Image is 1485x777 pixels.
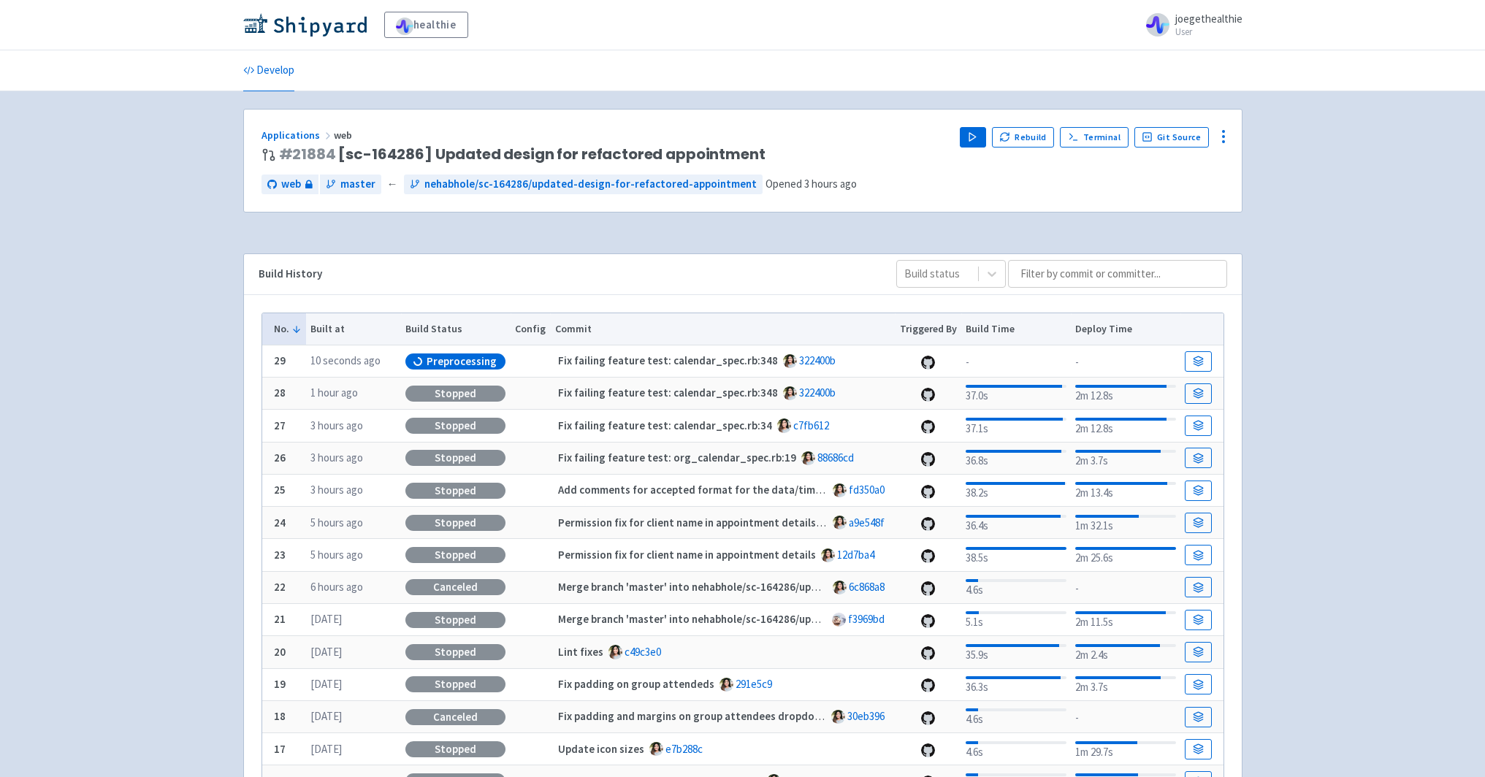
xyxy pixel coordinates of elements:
a: f3969bd [848,612,885,626]
b: 25 [274,483,286,497]
div: Stopped [405,547,505,563]
th: Commit [550,313,895,345]
div: 36.3s [966,673,1066,696]
a: Build Details [1185,513,1211,533]
small: User [1175,27,1242,37]
time: 3 hours ago [804,177,857,191]
div: 2m 3.7s [1075,447,1175,470]
th: Build Time [961,313,1071,345]
div: - [966,351,1066,371]
div: Stopped [405,418,505,434]
time: 3 hours ago [310,451,363,464]
b: 23 [274,548,286,562]
img: Shipyard logo [243,13,367,37]
b: 20 [274,645,286,659]
div: 4.6s [966,705,1066,728]
time: [DATE] [310,742,342,756]
a: Build Details [1185,610,1211,630]
time: 5 hours ago [310,516,363,529]
div: - [1075,351,1175,371]
span: ← [387,176,398,193]
a: nehabhole/sc-164286/updated-design-for-refactored-appointment [404,175,763,194]
div: 2m 12.8s [1075,382,1175,405]
a: 12d7ba4 [837,548,874,562]
a: joegethealthie User [1137,13,1242,37]
a: 6c868a8 [849,580,885,594]
a: 322400b [799,386,836,399]
a: Build Details [1185,707,1211,727]
strong: Fix padding on group attendeds [558,677,714,691]
b: 17 [274,742,286,756]
div: 1m 29.7s [1075,738,1175,761]
b: 29 [274,353,286,367]
div: 2m 13.4s [1075,479,1175,502]
th: Built at [306,313,401,345]
input: Filter by commit or committer... [1008,260,1227,288]
strong: Lint fixes [558,645,603,659]
span: nehabhole/sc-164286/updated-design-for-refactored-appointment [424,176,757,193]
a: Build Details [1185,545,1211,565]
a: Develop [243,50,294,91]
div: 2m 12.8s [1075,415,1175,437]
time: 3 hours ago [310,418,363,432]
strong: Merge branch 'master' into nehabhole/sc-164286/updated-design-for-refactored-appointment [558,612,1024,626]
div: 37.1s [966,415,1066,437]
div: 4.6s [966,738,1066,761]
b: 24 [274,516,286,529]
a: master [320,175,381,194]
time: [DATE] [310,709,342,723]
span: Preprocessing [427,354,497,369]
a: #21884 [279,144,336,164]
span: web [281,176,301,193]
th: Config [511,313,551,345]
b: 22 [274,580,286,594]
time: 5 hours ago [310,548,363,562]
div: Stopped [405,741,505,757]
b: 19 [274,677,286,691]
div: 37.0s [966,382,1066,405]
a: Build Details [1185,642,1211,662]
button: Rebuild [992,127,1055,148]
div: - [1075,707,1175,727]
div: Stopped [405,644,505,660]
a: web [262,175,318,194]
div: 1m 32.1s [1075,512,1175,535]
strong: Update icon sizes [558,742,644,756]
strong: Add comments for accepted format for the data/time utils in appointment details [558,483,958,497]
a: 88686cd [817,451,854,464]
time: 10 seconds ago [310,353,381,367]
div: 35.9s [966,641,1066,664]
time: 1 hour ago [310,386,358,399]
time: 3 hours ago [310,483,363,497]
div: 2m 11.5s [1075,608,1175,631]
div: Canceled [405,579,505,595]
span: [sc-164286] Updated design for refactored appointment [279,146,766,163]
a: Build Details [1185,383,1211,404]
div: 36.4s [966,512,1066,535]
th: Build Status [401,313,511,345]
strong: Fix failing feature test: calendar_spec.rb:348 [558,353,778,367]
a: healthie [384,12,468,38]
b: 18 [274,709,286,723]
time: [DATE] [310,677,342,691]
b: 28 [274,386,286,399]
a: Terminal [1060,127,1128,148]
div: Stopped [405,515,505,531]
strong: Permission fix for client name in appointment details [558,548,816,562]
time: 6 hours ago [310,580,363,594]
b: 27 [274,418,286,432]
strong: Merge branch 'master' into nehabhole/sc-164286/updated-design-for-refactored-appointment [558,580,1024,594]
a: 322400b [799,353,836,367]
button: No. [274,321,302,337]
a: Build Details [1185,577,1211,597]
div: Stopped [405,450,505,466]
div: 4.6s [966,576,1066,599]
a: Build Details [1185,351,1211,372]
strong: Permission fix for client name in appointment details - add graphql file and null check [558,516,972,529]
a: 30eb396 [847,709,885,723]
span: web [334,129,354,142]
span: Opened [766,177,857,191]
a: Build Details [1185,448,1211,468]
time: [DATE] [310,645,342,659]
a: Git Source [1134,127,1210,148]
